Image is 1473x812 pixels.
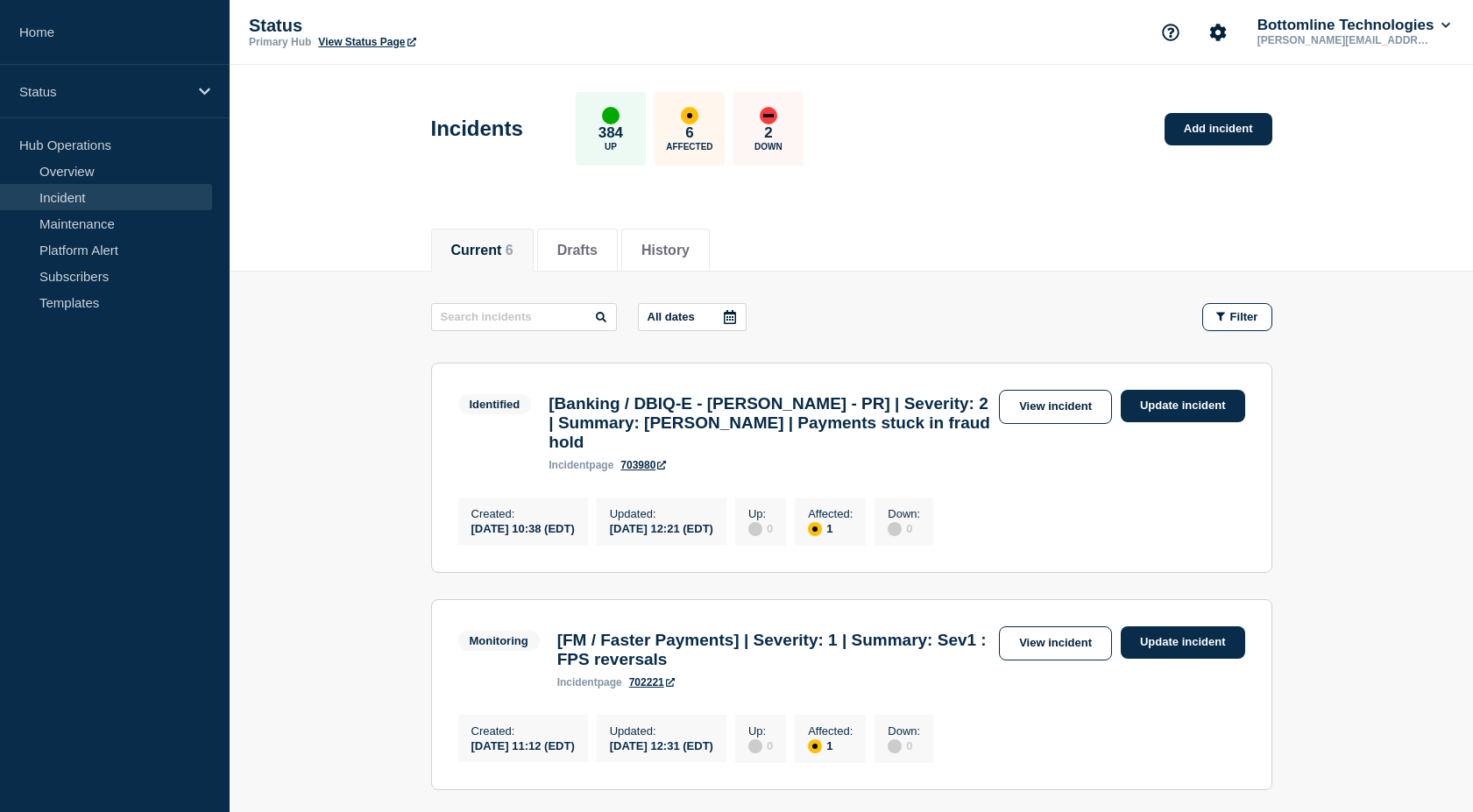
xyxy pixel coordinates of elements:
h3: [Banking / DBIQ-E - [PERSON_NAME] - PR] | Severity: 2 | Summary: [PERSON_NAME] | Payments stuck i... [549,394,990,452]
div: down [760,107,777,124]
span: incident [549,459,589,471]
p: Created : [471,507,575,520]
div: disabled [888,522,902,536]
a: Update incident [1121,390,1245,422]
span: Filter [1230,310,1258,323]
p: 2 [764,124,772,142]
div: 0 [888,738,920,753]
button: Support [1152,14,1189,51]
p: Primary Hub [249,36,311,48]
p: Status [19,84,188,99]
div: 0 [888,520,920,536]
p: page [549,459,613,471]
p: Up : [748,507,773,520]
div: up [602,107,620,124]
p: All dates [648,310,695,323]
p: Down : [888,724,920,738]
p: Status [249,16,599,36]
div: 0 [748,738,773,753]
button: Filter [1202,303,1272,331]
a: Add incident [1165,113,1272,145]
a: View Status Page [318,36,415,48]
span: Monitoring [458,631,540,651]
div: affected [808,522,822,536]
div: disabled [748,739,762,753]
div: disabled [888,739,902,753]
p: 6 [685,124,693,142]
div: [DATE] 12:31 (EDT) [610,738,713,752]
p: Affected : [808,724,853,738]
div: 1 [808,520,853,536]
span: Identified [458,394,532,414]
p: Created : [471,724,575,738]
a: 703980 [620,459,666,471]
a: Update incident [1121,626,1245,659]
div: [DATE] 12:21 (EDT) [610,520,713,535]
a: View incident [999,390,1112,424]
p: 384 [598,124,623,142]
p: page [557,676,622,688]
div: 0 [748,520,773,536]
input: Search incidents [431,303,617,331]
div: disabled [748,522,762,536]
p: Up [605,142,617,152]
button: Account settings [1200,14,1236,51]
div: 1 [808,738,853,753]
p: Up : [748,724,773,738]
p: Updated : [610,507,713,520]
div: affected [808,739,822,753]
button: Drafts [557,243,598,258]
button: History [641,243,690,258]
h1: Incidents [431,117,523,141]
p: Affected : [808,507,853,520]
div: [DATE] 10:38 (EDT) [471,520,575,535]
p: Down [754,142,783,152]
p: [PERSON_NAME][EMAIL_ADDRESS][PERSON_NAME][DOMAIN_NAME] [1254,34,1436,46]
span: incident [557,676,598,688]
button: Bottomline Technologies [1254,17,1454,34]
a: 702221 [629,676,675,688]
button: All dates [638,303,747,331]
p: Updated : [610,724,713,738]
a: View incident [999,626,1112,660]
button: Current 6 [451,243,513,258]
div: affected [681,107,698,124]
p: Down : [888,507,920,520]
div: [DATE] 11:12 (EDT) [471,738,575,752]
p: Affected [666,142,712,152]
span: 6 [506,243,513,258]
h3: [FM / Faster Payments] | Severity: 1 | Summary: Sev1 : FPS reversals [557,631,990,669]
